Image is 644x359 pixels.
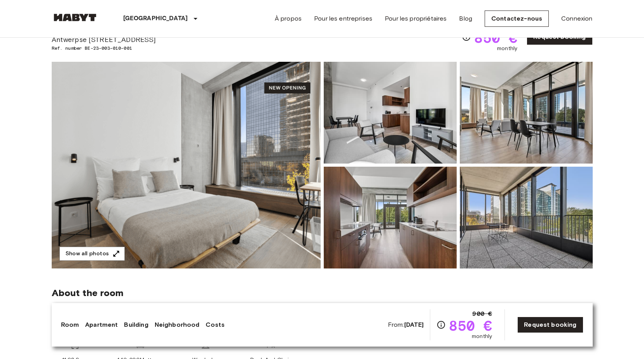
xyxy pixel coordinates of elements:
[459,14,472,23] a: Blog
[314,14,372,23] a: Pour les entreprises
[206,320,225,329] a: Costs
[52,287,593,299] span: About the room
[472,309,492,319] span: 900 €
[324,167,457,268] img: Picture of unit BE-23-003-010-001
[385,14,447,23] a: Pour les propriétaires
[52,45,179,52] span: Ref. number BE-23-003-010-001
[474,31,517,45] span: 850 €
[449,319,492,333] span: 850 €
[497,45,517,52] span: monthly
[123,14,188,23] p: [GEOGRAPHIC_DATA]
[155,320,200,329] a: Neighborhood
[52,14,98,21] img: Habyt
[52,62,321,268] img: Marketing picture of unit BE-23-003-010-001
[561,14,592,23] a: Connexion
[85,320,118,329] a: Apartment
[124,320,148,329] a: Building
[52,35,179,45] span: Antwerpse [STREET_ADDRESS]
[61,320,79,329] a: Room
[460,62,593,164] img: Picture of unit BE-23-003-010-001
[59,247,125,261] button: Show all photos
[275,14,302,23] a: À propos
[324,62,457,164] img: Picture of unit BE-23-003-010-001
[485,10,549,27] a: Contactez-nous
[388,321,424,329] span: From:
[404,321,424,328] b: [DATE]
[460,167,593,268] img: Picture of unit BE-23-003-010-001
[472,333,492,340] span: monthly
[517,317,583,333] a: Request booking
[436,320,446,329] svg: Check cost overview for full price breakdown. Please note that discounts apply to new joiners onl...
